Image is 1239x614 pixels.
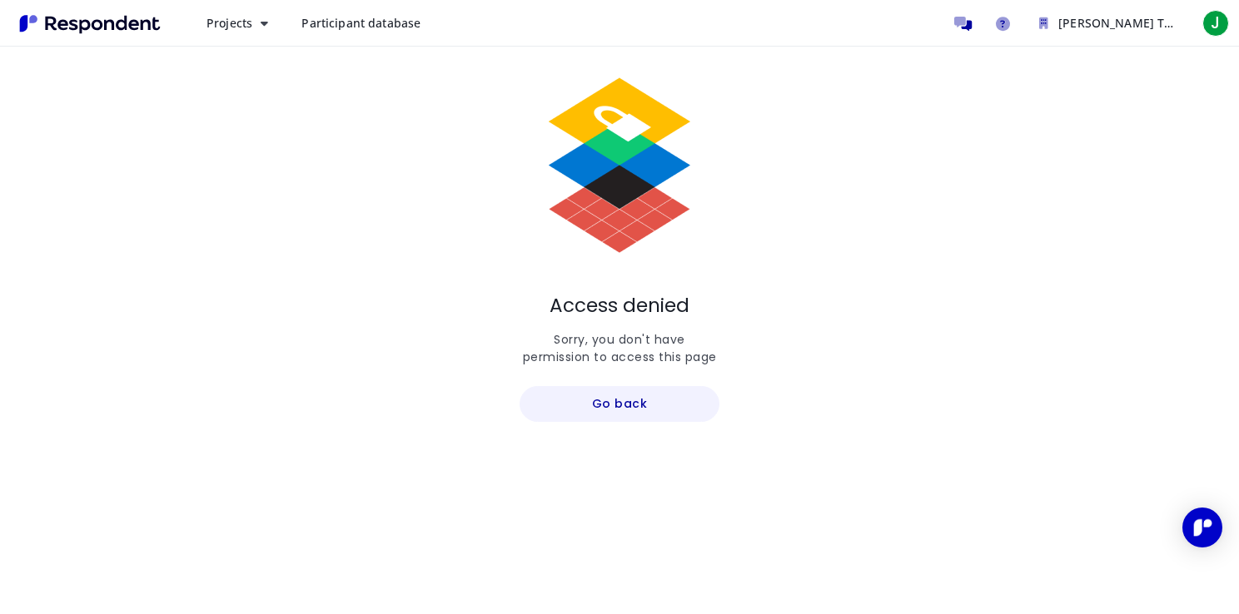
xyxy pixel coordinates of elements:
span: Projects [206,15,252,31]
a: Message participants [946,7,979,40]
span: Participant database [301,15,420,31]
span: [PERSON_NAME] Team [1058,15,1189,31]
button: Projects [193,8,281,38]
button: J [1199,8,1232,38]
a: Help and support [986,7,1019,40]
p: Sorry, you don't have permission to access this page [520,331,719,366]
img: access-denied.png [549,77,690,255]
a: Participant database [288,8,434,38]
div: Open Intercom Messenger [1182,508,1222,547]
button: Go back [520,386,719,422]
button: Joshua Garza Team [1026,8,1192,38]
img: Respondent [13,10,167,37]
span: J [1202,10,1229,37]
h1: Access denied [550,295,689,318]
